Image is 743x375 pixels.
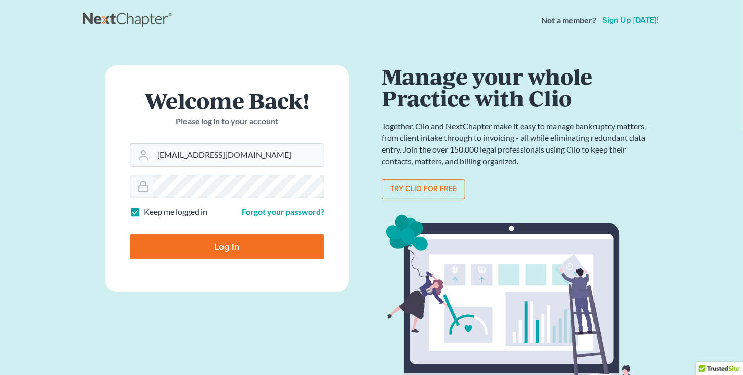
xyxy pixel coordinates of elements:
h1: Welcome Back! [130,90,324,111]
h1: Manage your whole Practice with Clio [382,65,650,108]
input: Email Address [153,144,324,166]
a: Forgot your password? [242,207,324,216]
strong: Not a member? [541,15,596,26]
a: Sign up [DATE]! [600,16,660,24]
p: Please log in to your account [130,116,324,127]
p: Together, Clio and NextChapter make it easy to manage bankruptcy matters, from client intake thro... [382,121,650,167]
label: Keep me logged in [144,206,207,218]
input: Log In [130,234,324,259]
a: Try clio for free [382,179,465,200]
